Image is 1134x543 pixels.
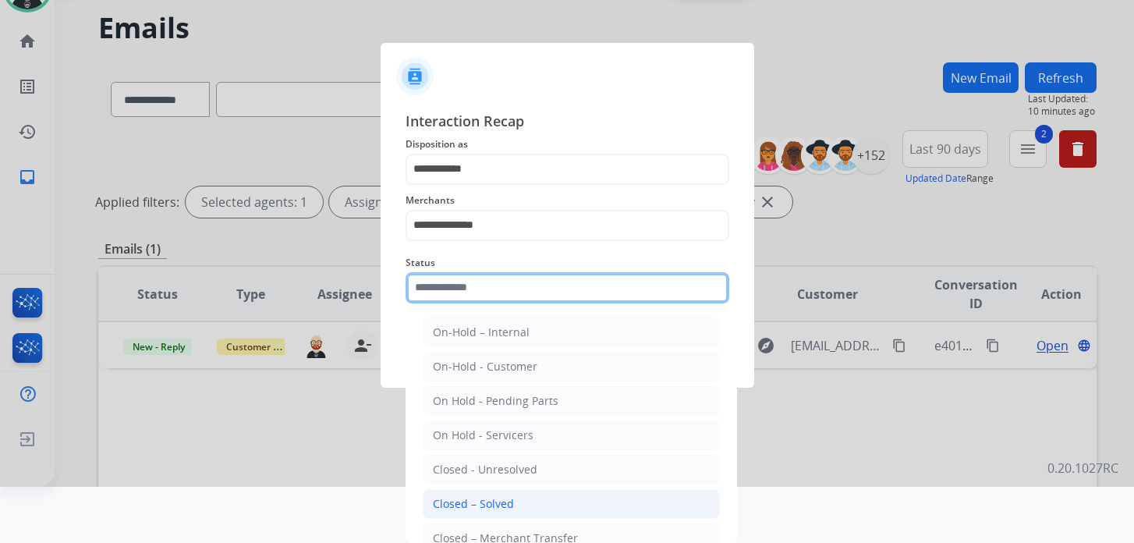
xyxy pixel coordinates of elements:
div: Closed – Solved [433,496,514,512]
span: Merchants [406,191,729,210]
div: On-Hold – Internal [433,325,530,340]
div: On-Hold - Customer [433,359,537,374]
img: contactIcon [396,58,434,95]
div: On Hold - Servicers [433,428,533,443]
span: Status [406,254,729,272]
p: 0.20.1027RC [1047,459,1118,477]
span: Interaction Recap [406,110,729,135]
div: On Hold - Pending Parts [433,393,558,409]
div: Closed - Unresolved [433,462,537,477]
span: Disposition as [406,135,729,154]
